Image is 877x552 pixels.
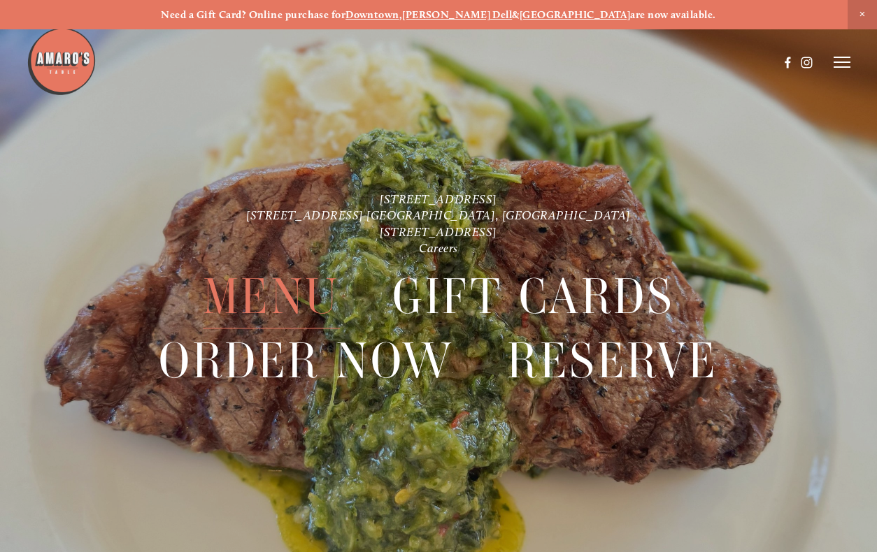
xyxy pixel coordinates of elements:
[159,329,455,392] a: Order Now
[402,8,512,21] a: [PERSON_NAME] Dell
[27,27,97,96] img: Amaro's Table
[520,8,631,21] a: [GEOGRAPHIC_DATA]
[203,266,340,328] a: Menu
[246,208,631,223] a: [STREET_ADDRESS] [GEOGRAPHIC_DATA], [GEOGRAPHIC_DATA]
[507,329,718,393] span: Reserve
[392,266,674,328] a: Gift Cards
[507,329,718,392] a: Reserve
[380,224,497,239] a: [STREET_ADDRESS]
[159,329,455,393] span: Order Now
[630,8,715,21] strong: are now available.
[161,8,345,21] strong: Need a Gift Card? Online purchase for
[345,8,399,21] a: Downtown
[399,8,402,21] strong: ,
[380,191,497,206] a: [STREET_ADDRESS]
[512,8,519,21] strong: &
[419,241,458,256] a: Careers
